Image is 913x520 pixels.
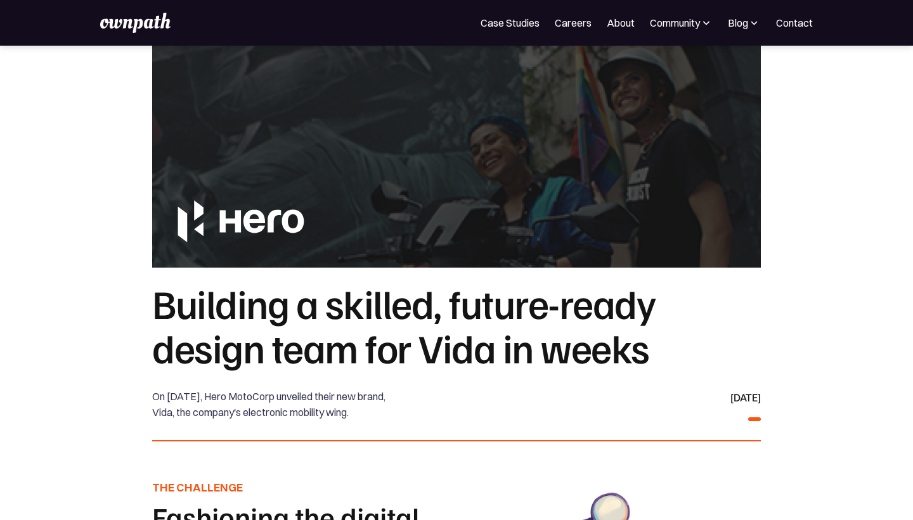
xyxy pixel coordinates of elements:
[555,15,592,30] a: Careers
[776,15,813,30] a: Contact
[607,15,635,30] a: About
[730,389,761,406] div: [DATE]
[650,15,713,30] div: Community
[152,280,761,370] h1: Building a skilled, future-ready design team for Vida in weeks
[650,15,700,30] div: Community
[728,15,748,30] div: Blog
[152,389,392,421] div: On [DATE], Hero MotoCorp unveiled their new brand, Vida, the company's electronic mobility wing.
[481,15,540,30] a: Case Studies
[152,479,454,496] h5: THE CHALLENGE
[728,15,761,30] div: Blog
